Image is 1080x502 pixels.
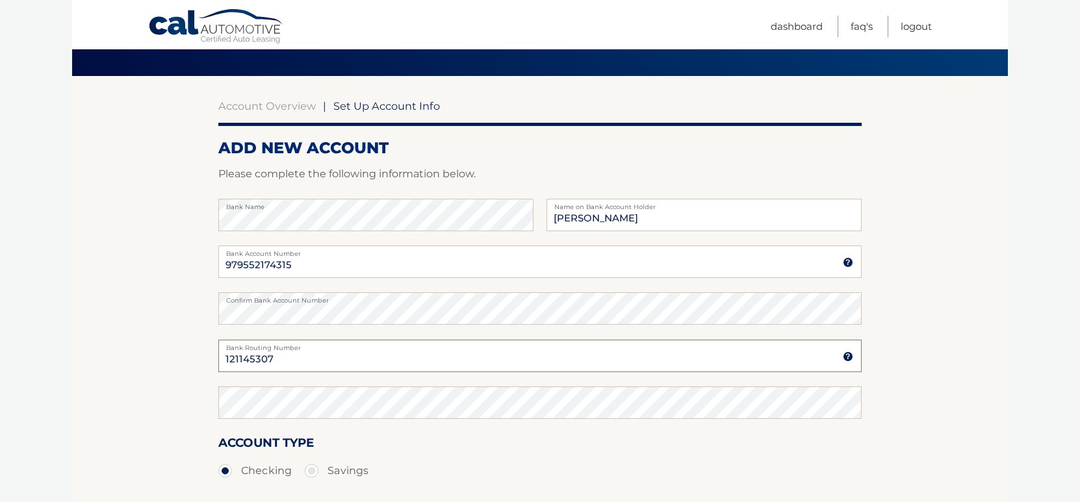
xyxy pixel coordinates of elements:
a: Dashboard [771,16,823,37]
span: | [323,99,326,112]
span: Set Up Account Info [333,99,440,112]
input: Name on Account (Account Holder Name) [546,199,862,231]
label: Bank Account Number [218,245,862,256]
label: Savings [305,458,368,484]
a: Cal Automotive [148,8,285,46]
input: Bank Routing Number [218,340,862,372]
label: Account Type [218,433,314,457]
img: tooltip.svg [843,351,853,362]
a: FAQ's [851,16,873,37]
label: Confirm Bank Account Number [218,292,862,303]
label: Name on Bank Account Holder [546,199,862,209]
h2: ADD NEW ACCOUNT [218,138,862,158]
label: Bank Name [218,199,534,209]
label: Bank Routing Number [218,340,862,350]
input: Bank Account Number [218,245,862,278]
p: Please complete the following information below. [218,165,862,183]
a: Account Overview [218,99,316,112]
label: Checking [218,458,292,484]
a: Logout [901,16,932,37]
img: tooltip.svg [843,257,853,268]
